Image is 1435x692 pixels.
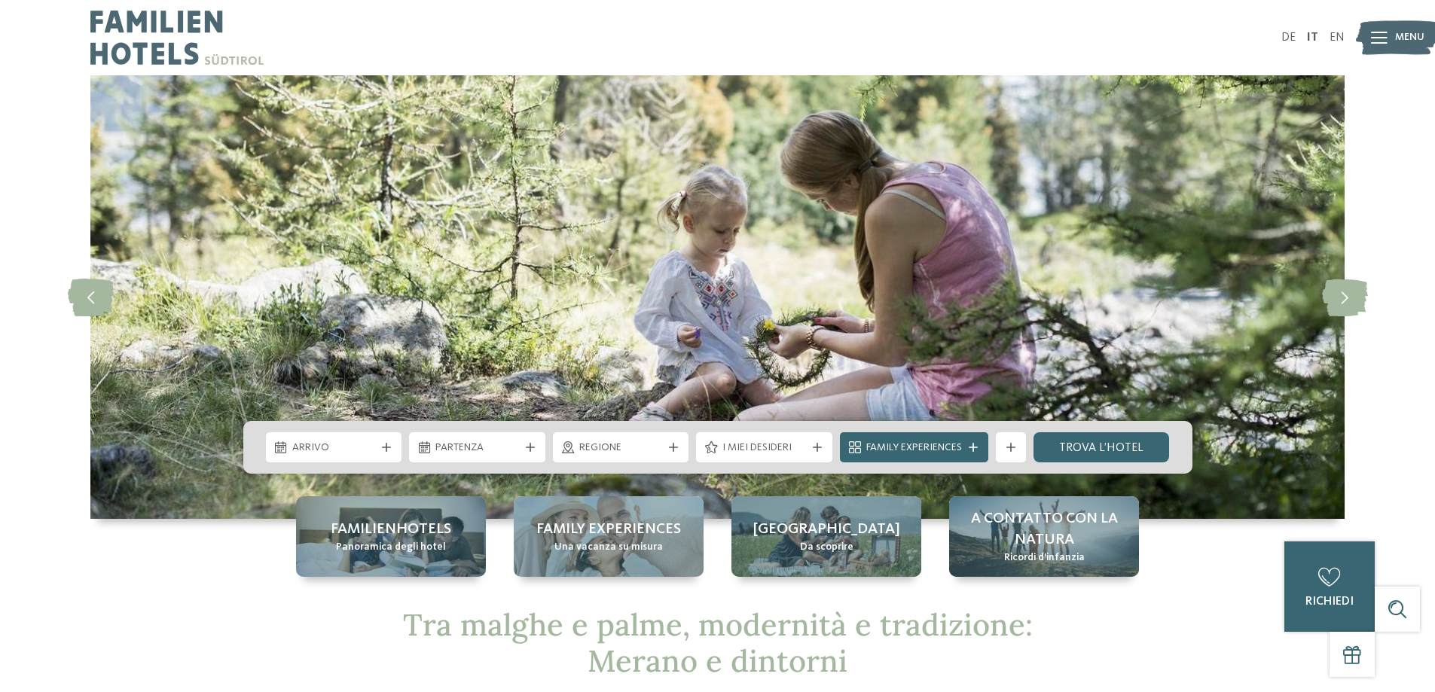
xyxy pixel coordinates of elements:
[1281,32,1296,44] a: DE
[722,441,806,456] span: I miei desideri
[90,75,1345,519] img: Family hotel a Merano: varietà allo stato puro!
[336,540,446,555] span: Panoramica degli hotel
[1305,596,1354,608] span: richiedi
[866,441,962,456] span: Family Experiences
[800,540,853,555] span: Da scoprire
[1004,550,1085,565] span: Ricordi d’infanzia
[949,496,1139,577] a: Family hotel a Merano: varietà allo stato puro! A contatto con la natura Ricordi d’infanzia
[579,441,663,456] span: Regione
[1284,541,1375,632] a: richiedi
[514,496,704,577] a: Family hotel a Merano: varietà allo stato puro! Family experiences Una vacanza su misura
[403,605,1033,680] span: Tra malghe e palme, modernità e tradizione: Merano e dintorni
[1395,30,1424,45] span: Menu
[1307,32,1318,44] a: IT
[554,540,663,555] span: Una vacanza su misura
[964,508,1124,550] span: A contatto con la natura
[296,496,486,577] a: Family hotel a Merano: varietà allo stato puro! Familienhotels Panoramica degli hotel
[292,441,376,456] span: Arrivo
[536,519,681,540] span: Family experiences
[1034,432,1170,462] a: trova l’hotel
[753,519,900,540] span: [GEOGRAPHIC_DATA]
[731,496,921,577] a: Family hotel a Merano: varietà allo stato puro! [GEOGRAPHIC_DATA] Da scoprire
[435,441,519,456] span: Partenza
[331,519,451,540] span: Familienhotels
[1330,32,1345,44] a: EN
